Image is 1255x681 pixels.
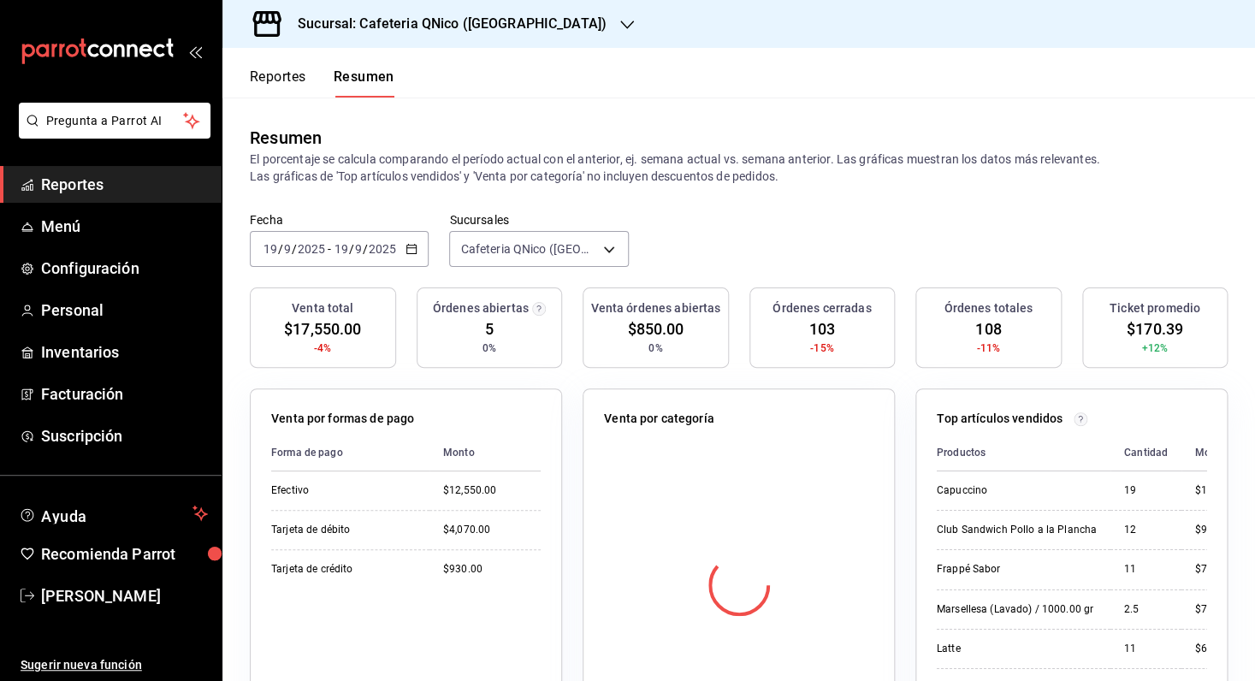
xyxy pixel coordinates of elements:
div: 12 [1124,523,1168,537]
th: Forma de pago [271,435,429,471]
h3: Órdenes cerradas [773,299,871,317]
span: Cafeteria QNico ([GEOGRAPHIC_DATA]) [460,240,596,258]
div: Latte [937,642,1097,656]
p: Venta por categoría [604,410,714,428]
div: Marsellesa (Lavado) / 1000.00 gr [937,602,1097,617]
span: +12% [1141,340,1168,356]
p: El porcentaje se calcula comparando el período actual con el anterior, ej. semana actual vs. sema... [250,151,1228,185]
input: -- [354,242,363,256]
span: / [348,242,353,256]
p: Venta por formas de pago [271,410,414,428]
span: - [328,242,331,256]
span: 0% [648,340,662,356]
div: Efectivo [271,483,416,498]
span: Configuración [41,257,208,280]
span: Pregunta a Parrot AI [46,112,184,130]
p: Top artículos vendidos [937,410,1063,428]
span: Ayuda [41,503,186,524]
h3: Órdenes abiertas [433,299,529,317]
h3: Ticket promedio [1110,299,1200,317]
th: Cantidad [1110,435,1181,471]
span: / [363,242,368,256]
div: Resumen [250,125,322,151]
div: $930.00 [443,562,541,577]
div: $12,550.00 [443,483,541,498]
span: Facturación [41,382,208,406]
label: Fecha [250,214,429,226]
span: 0% [482,340,496,356]
span: / [292,242,297,256]
span: -11% [976,340,1000,356]
input: -- [283,242,292,256]
span: 103 [809,317,835,340]
span: -4% [314,340,331,356]
div: $750.00 [1195,602,1242,617]
span: $170.39 [1127,317,1183,340]
span: Sugerir nueva función [21,656,208,674]
span: $850.00 [627,317,684,340]
span: $17,550.00 [284,317,361,340]
div: Club Sandwich Pollo a la Plancha [937,523,1097,537]
div: Tarjeta de débito [271,523,416,537]
div: 2.5 [1124,602,1168,617]
h3: Órdenes totales [944,299,1033,317]
button: Resumen [334,68,394,98]
span: / [278,242,283,256]
button: Reportes [250,68,306,98]
span: Suscripción [41,424,208,447]
h3: Sucursal: Cafeteria QNico ([GEOGRAPHIC_DATA]) [284,14,607,34]
div: 11 [1124,562,1168,577]
input: -- [263,242,278,256]
h3: Venta total [292,299,353,317]
input: ---- [368,242,397,256]
span: [PERSON_NAME] [41,584,208,607]
div: $795.00 [1195,562,1242,577]
div: $640.00 [1195,642,1242,656]
span: Recomienda Parrot [41,542,208,566]
div: Tarjeta de crédito [271,562,416,577]
span: Menú [41,215,208,238]
div: $4,070.00 [443,523,541,537]
label: Sucursales [449,214,628,226]
button: Pregunta a Parrot AI [19,103,210,139]
th: Monto [1181,435,1242,471]
th: Productos [937,435,1110,471]
span: 5 [485,317,494,340]
div: Capuccino [937,483,1097,498]
h3: Venta órdenes abiertas [590,299,720,317]
input: ---- [297,242,326,256]
div: Frappé Sabor [937,562,1097,577]
a: Pregunta a Parrot AI [12,124,210,142]
div: 19 [1124,483,1168,498]
input: -- [333,242,348,256]
span: Personal [41,299,208,322]
span: Reportes [41,173,208,196]
span: -15% [810,340,834,356]
th: Monto [429,435,541,471]
div: navigation tabs [250,68,394,98]
span: Inventarios [41,340,208,364]
span: 108 [975,317,1001,340]
button: open_drawer_menu [188,44,202,58]
div: 11 [1124,642,1168,656]
div: $1,080.00 [1195,483,1242,498]
div: $910.00 [1195,523,1242,537]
